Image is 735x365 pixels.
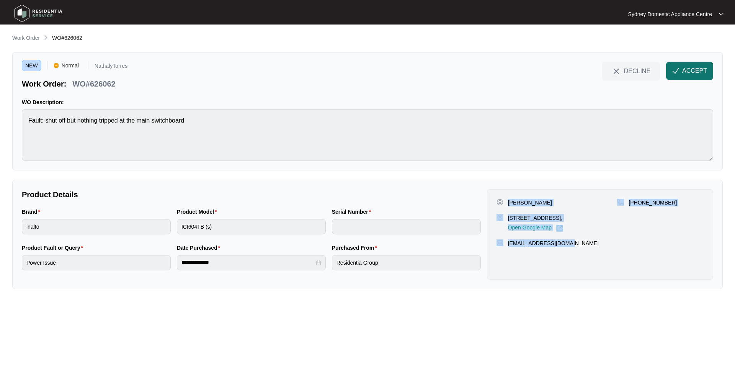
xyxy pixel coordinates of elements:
img: user-pin [497,199,503,206]
label: Serial Number [332,208,374,216]
a: Work Order [11,34,41,43]
img: close-Icon [612,67,621,76]
img: map-pin [617,199,624,206]
p: Work Order: [22,79,66,89]
p: NathalyTorres [95,63,127,71]
img: dropdown arrow [719,12,724,16]
span: ACCEPT [682,66,707,75]
button: close-IconDECLINE [602,62,660,80]
p: [PHONE_NUMBER] [629,199,677,206]
span: NEW [22,60,41,71]
img: Link-External [556,225,563,232]
p: [EMAIL_ADDRESS][DOMAIN_NAME] [508,239,599,247]
span: Normal [59,60,82,71]
label: Product Fault or Query [22,244,86,252]
span: WO#626062 [52,35,82,41]
input: Product Model [177,219,326,234]
label: Product Model [177,208,220,216]
textarea: Fault: shut off but nothing tripped at the main switchboard [22,109,713,161]
p: Sydney Domestic Appliance Centre [628,10,712,18]
img: map-pin [497,214,503,221]
p: Product Details [22,189,481,200]
label: Purchased From [332,244,380,252]
a: Open Google Map [508,225,563,232]
img: chevron-right [43,34,49,41]
input: Brand [22,219,171,234]
button: check-IconACCEPT [666,62,713,80]
span: DECLINE [624,67,650,75]
input: Date Purchased [181,259,314,267]
p: Work Order [12,34,40,42]
p: [PERSON_NAME] [508,199,552,206]
img: map-pin [497,239,503,246]
label: Brand [22,208,43,216]
p: [STREET_ADDRESS], [508,214,563,222]
input: Purchased From [332,255,481,270]
input: Product Fault or Query [22,255,171,270]
img: Vercel Logo [54,63,59,68]
p: WO Description: [22,98,713,106]
label: Date Purchased [177,244,223,252]
img: check-Icon [672,67,679,74]
input: Serial Number [332,219,481,234]
p: WO#626062 [72,79,115,89]
img: residentia service logo [11,2,65,25]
